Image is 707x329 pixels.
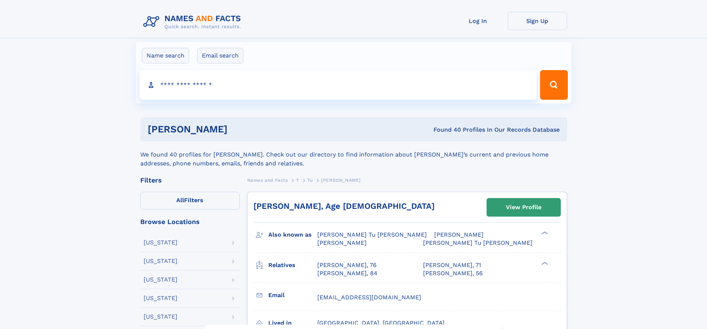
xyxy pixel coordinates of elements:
[148,125,331,134] h1: [PERSON_NAME]
[307,178,312,183] span: Tu
[508,12,567,30] a: Sign Up
[434,231,484,238] span: [PERSON_NAME]
[144,277,177,283] div: [US_STATE]
[423,261,481,269] a: [PERSON_NAME], 71
[140,70,537,100] input: search input
[317,269,377,277] a: [PERSON_NAME], 84
[448,12,508,30] a: Log In
[144,240,177,246] div: [US_STATE]
[307,175,312,185] a: Tu
[317,239,367,246] span: [PERSON_NAME]
[247,175,288,185] a: Names and Facts
[140,12,247,32] img: Logo Names and Facts
[330,126,560,134] div: Found 40 Profiles In Our Records Database
[317,231,427,238] span: [PERSON_NAME] Tu [PERSON_NAME]
[268,289,317,302] h3: Email
[140,141,567,168] div: We found 40 profiles for [PERSON_NAME]. Check out our directory to find information about [PERSON...
[540,231,549,236] div: ❯
[176,197,184,204] span: All
[268,259,317,272] h3: Relatives
[423,239,533,246] span: [PERSON_NAME] Tu [PERSON_NAME]
[142,48,189,63] label: Name search
[540,70,567,100] button: Search Button
[296,175,299,185] a: T
[140,192,240,210] label: Filters
[144,295,177,301] div: [US_STATE]
[197,48,243,63] label: Email search
[423,269,483,277] a: [PERSON_NAME], 56
[144,258,177,264] div: [US_STATE]
[140,177,240,184] div: Filters
[317,261,377,269] a: [PERSON_NAME], 76
[487,198,560,216] a: View Profile
[140,218,240,225] div: Browse Locations
[253,201,435,211] a: [PERSON_NAME], Age [DEMOGRAPHIC_DATA]
[506,199,541,216] div: View Profile
[317,319,445,326] span: [GEOGRAPHIC_DATA], [GEOGRAPHIC_DATA]
[144,314,177,320] div: [US_STATE]
[268,228,317,241] h3: Also known as
[317,294,421,301] span: [EMAIL_ADDRESS][DOMAIN_NAME]
[321,178,361,183] span: [PERSON_NAME]
[296,178,299,183] span: T
[540,261,549,266] div: ❯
